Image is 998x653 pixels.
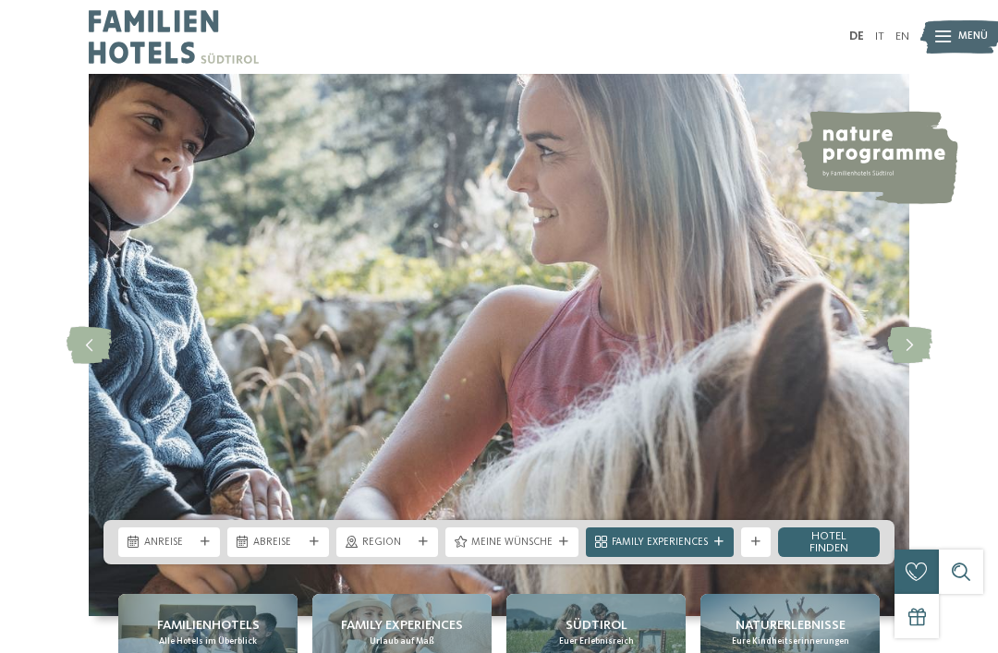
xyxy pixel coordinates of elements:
span: Anreise [144,536,194,550]
span: Familienhotels [157,616,260,635]
a: Hotel finden [778,527,880,557]
a: DE [849,30,864,42]
span: Meine Wünsche [471,536,553,550]
span: Alle Hotels im Überblick [159,635,257,647]
span: Urlaub auf Maß [370,635,434,647]
span: Südtirol [566,616,627,635]
span: Naturerlebnisse [736,616,846,635]
span: Family Experiences [341,616,463,635]
span: Region [362,536,412,550]
span: Eure Kindheitserinnerungen [732,635,849,647]
a: EN [895,30,909,42]
span: Family Experiences [612,536,708,550]
a: IT [875,30,884,42]
span: Menü [958,30,988,44]
span: Euer Erlebnisreich [559,635,634,647]
img: nature programme by Familienhotels Südtirol [796,111,958,204]
span: Abreise [253,536,303,550]
img: Familienhotels Südtirol: The happy family places [89,74,909,616]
